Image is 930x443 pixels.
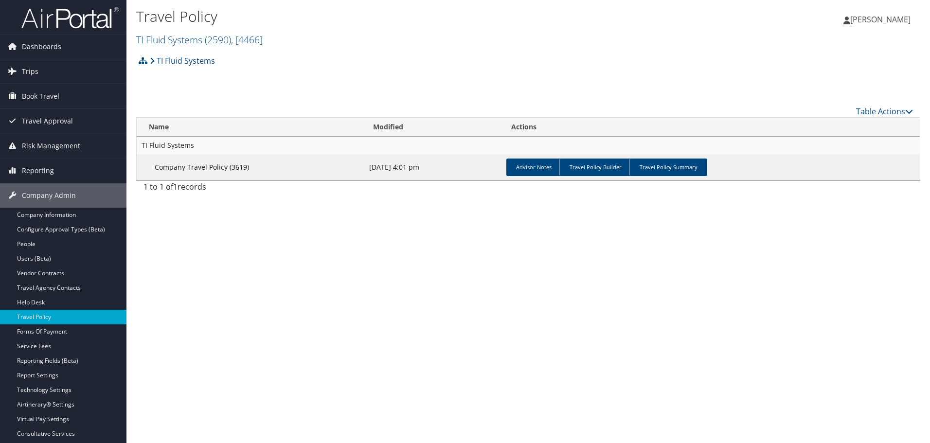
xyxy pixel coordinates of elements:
[22,159,54,183] span: Reporting
[856,106,913,117] a: Table Actions
[21,6,119,29] img: airportal-logo.png
[506,159,561,176] a: Advisor Notes
[364,118,502,137] th: Modified: activate to sort column ascending
[364,154,502,180] td: [DATE] 4:01 pm
[22,183,76,208] span: Company Admin
[137,137,920,154] td: TI Fluid Systems
[22,84,59,108] span: Book Travel
[850,14,911,25] span: [PERSON_NAME]
[22,109,73,133] span: Travel Approval
[136,6,659,27] h1: Travel Policy
[231,33,263,46] span: , [ 4466 ]
[22,59,38,84] span: Trips
[559,159,631,176] a: Travel Policy Builder
[143,181,325,197] div: 1 to 1 of records
[150,51,215,71] a: TI Fluid Systems
[629,159,707,176] a: Travel Policy Summary
[173,181,178,192] span: 1
[205,33,231,46] span: ( 2590 )
[843,5,920,34] a: [PERSON_NAME]
[136,33,263,46] a: TI Fluid Systems
[137,154,364,180] td: Company Travel Policy (3619)
[502,118,920,137] th: Actions
[22,35,61,59] span: Dashboards
[137,118,364,137] th: Name: activate to sort column ascending
[22,134,80,158] span: Risk Management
